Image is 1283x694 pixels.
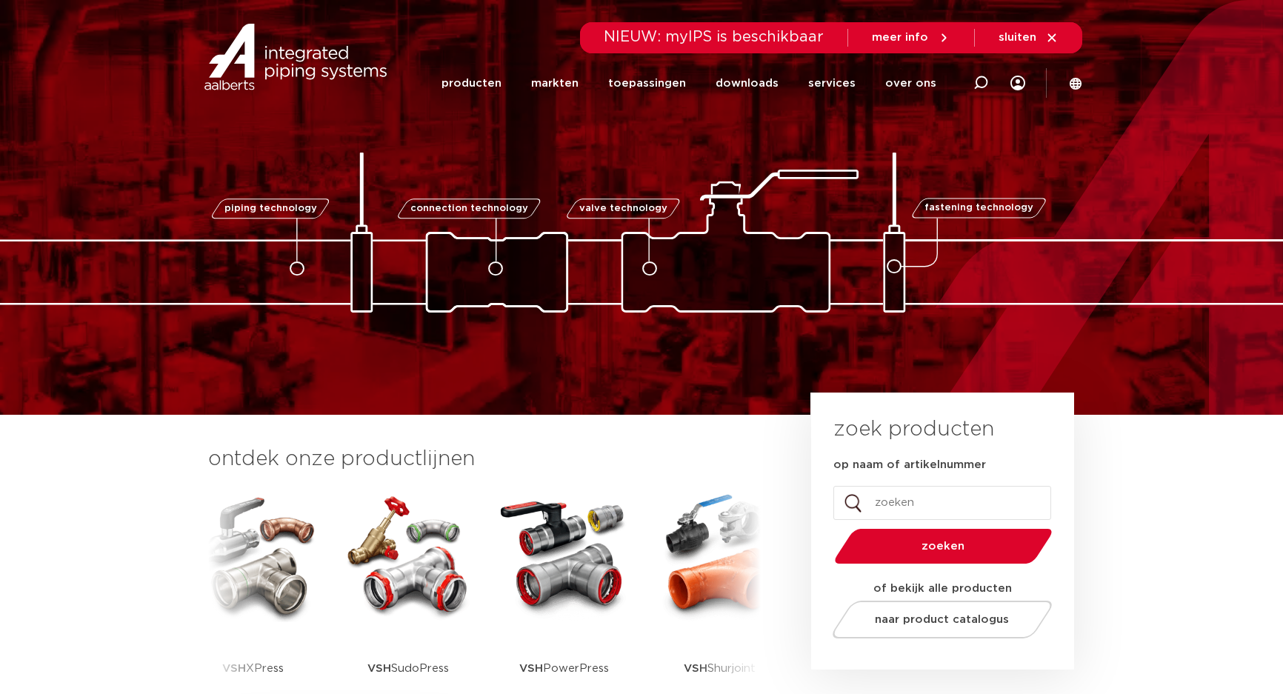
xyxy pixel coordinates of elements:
[829,601,1056,638] a: naar product catalogus
[873,541,1014,552] span: zoeken
[833,458,986,473] label: op naam of artikelnummer
[367,663,391,674] strong: VSH
[441,55,501,112] a: producten
[999,32,1036,43] span: sluiten
[872,31,950,44] a: meer info
[224,204,316,213] span: piping technology
[829,527,1059,565] button: zoeken
[208,444,761,474] h3: ontdek onze productlijnen
[872,32,928,43] span: meer info
[924,204,1033,213] span: fastening technology
[222,663,246,674] strong: VSH
[684,663,707,674] strong: VSH
[604,30,824,44] span: NIEUW: myIPS is beschikbaar
[441,55,936,112] nav: Menu
[873,583,1012,594] strong: of bekijk alle producten
[716,55,779,112] a: downloads
[808,55,856,112] a: services
[876,614,1010,625] span: naar product catalogus
[531,55,579,112] a: markten
[579,204,667,213] span: valve technology
[833,486,1051,520] input: zoeken
[608,55,686,112] a: toepassingen
[833,415,994,444] h3: zoek producten
[885,55,936,112] a: over ons
[410,204,528,213] span: connection technology
[999,31,1059,44] a: sluiten
[519,663,543,674] strong: VSH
